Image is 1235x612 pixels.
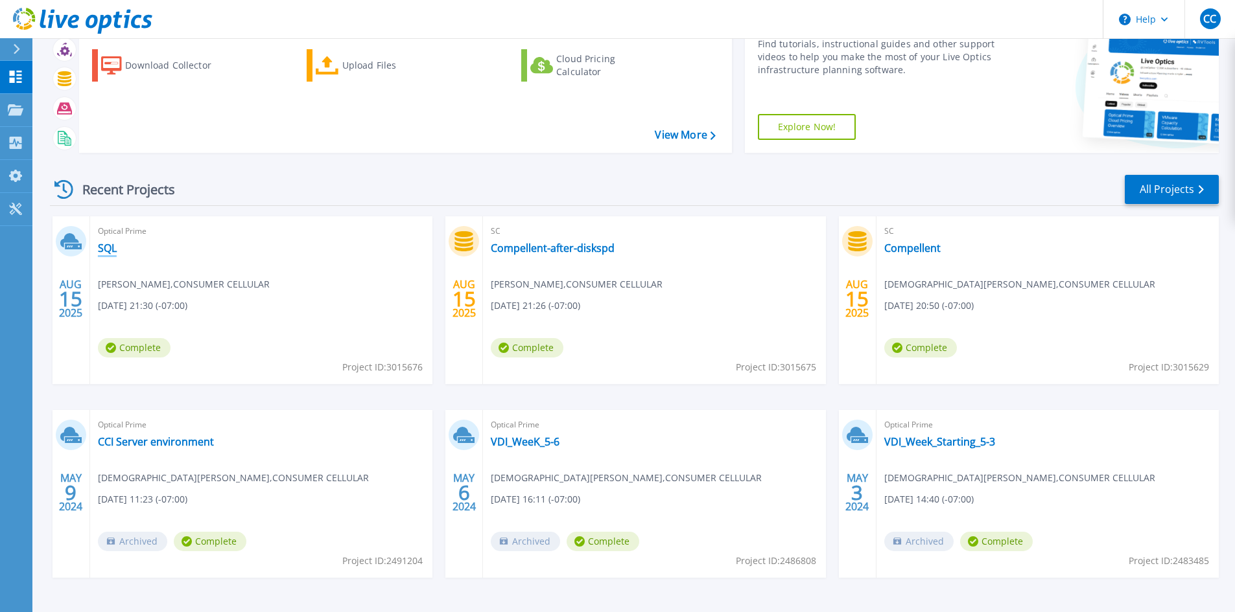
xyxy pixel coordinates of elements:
span: Complete [567,532,639,551]
div: MAY 2024 [58,469,83,516]
span: Complete [174,532,246,551]
span: CC [1203,14,1216,24]
a: Upload Files [307,49,451,82]
span: [DATE] 16:11 (-07:00) [491,492,580,506]
a: Download Collector [92,49,237,82]
span: 3 [851,487,863,498]
a: All Projects [1125,175,1219,204]
div: AUG 2025 [452,275,476,323]
a: VDI_WeeK_5-6 [491,435,559,448]
span: [DEMOGRAPHIC_DATA][PERSON_NAME] , CONSUMER CELLULAR [884,277,1155,291]
span: [PERSON_NAME] , CONSUMER CELLULAR [491,277,663,291]
div: Recent Projects [50,174,193,205]
span: [DATE] 11:23 (-07:00) [98,492,187,506]
span: [DEMOGRAPHIC_DATA][PERSON_NAME] , CONSUMER CELLULAR [884,471,1155,485]
span: SC [491,224,817,238]
span: Optical Prime [98,418,425,432]
span: [DEMOGRAPHIC_DATA][PERSON_NAME] , CONSUMER CELLULAR [491,471,762,485]
span: 15 [59,293,82,304]
span: Archived [98,532,167,551]
span: Project ID: 2491204 [342,554,423,568]
span: Complete [491,338,563,357]
span: [DATE] 14:40 (-07:00) [884,492,974,506]
span: 15 [453,293,476,304]
div: MAY 2024 [452,469,476,516]
a: SQL [98,242,117,255]
span: Optical Prime [491,418,817,432]
span: 9 [65,487,76,498]
div: Find tutorials, instructional guides and other support videos to help you make the most of your L... [758,38,1000,76]
a: Explore Now! [758,114,856,140]
div: AUG 2025 [58,275,83,323]
a: Cloud Pricing Calculator [521,49,666,82]
a: View More [655,129,715,141]
span: 6 [458,487,470,498]
a: Compellent [884,242,941,255]
span: Optical Prime [884,418,1211,432]
span: Project ID: 2483485 [1129,554,1209,568]
span: Project ID: 3015676 [342,360,423,374]
a: Compellent-after-diskspd [491,242,615,255]
span: [PERSON_NAME] , CONSUMER CELLULAR [98,277,270,291]
span: [DATE] 21:30 (-07:00) [98,299,187,313]
span: Archived [491,532,560,551]
span: Optical Prime [98,224,425,238]
span: SC [884,224,1211,238]
span: 15 [845,293,869,304]
span: Complete [884,338,957,357]
div: Upload Files [342,52,446,78]
span: Complete [98,338,171,357]
span: [DATE] 21:26 (-07:00) [491,299,580,313]
div: Download Collector [125,52,229,78]
span: Project ID: 2486808 [736,554,816,568]
div: MAY 2024 [845,469,869,516]
span: Project ID: 3015629 [1129,360,1209,374]
span: Project ID: 3015675 [736,360,816,374]
a: VDI_Week_Starting_5-3 [884,435,995,448]
div: Cloud Pricing Calculator [556,52,660,78]
a: CCI Server environment [98,435,214,448]
div: AUG 2025 [845,275,869,323]
span: Complete [960,532,1033,551]
span: Archived [884,532,954,551]
span: [DEMOGRAPHIC_DATA][PERSON_NAME] , CONSUMER CELLULAR [98,471,369,485]
span: [DATE] 20:50 (-07:00) [884,299,974,313]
